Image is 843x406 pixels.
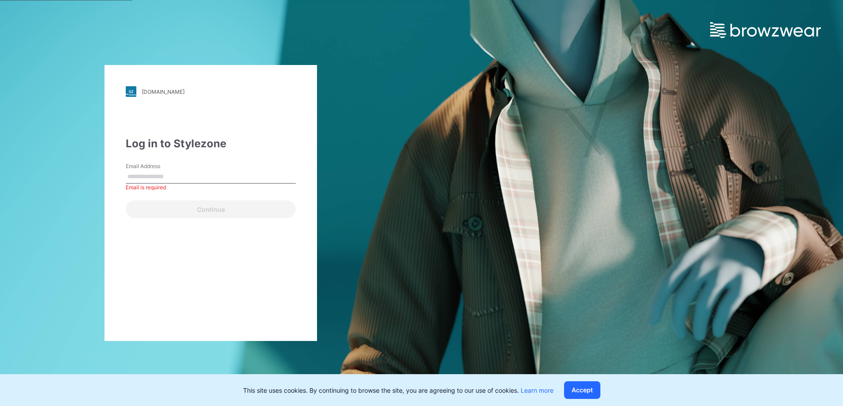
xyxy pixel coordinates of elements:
[710,22,821,38] img: browzwear-logo.e42bd6dac1945053ebaf764b6aa21510.svg
[521,387,553,394] a: Learn more
[564,381,600,399] button: Accept
[142,88,185,95] div: [DOMAIN_NAME]
[126,162,188,170] label: Email Address
[243,386,553,395] p: This site uses cookies. By continuing to browse the site, you are agreeing to our use of cookies.
[126,136,296,152] div: Log in to Stylezone
[126,86,296,97] a: [DOMAIN_NAME]
[126,86,136,97] img: stylezone-logo.562084cfcfab977791bfbf7441f1a819.svg
[126,184,296,192] div: Email is required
